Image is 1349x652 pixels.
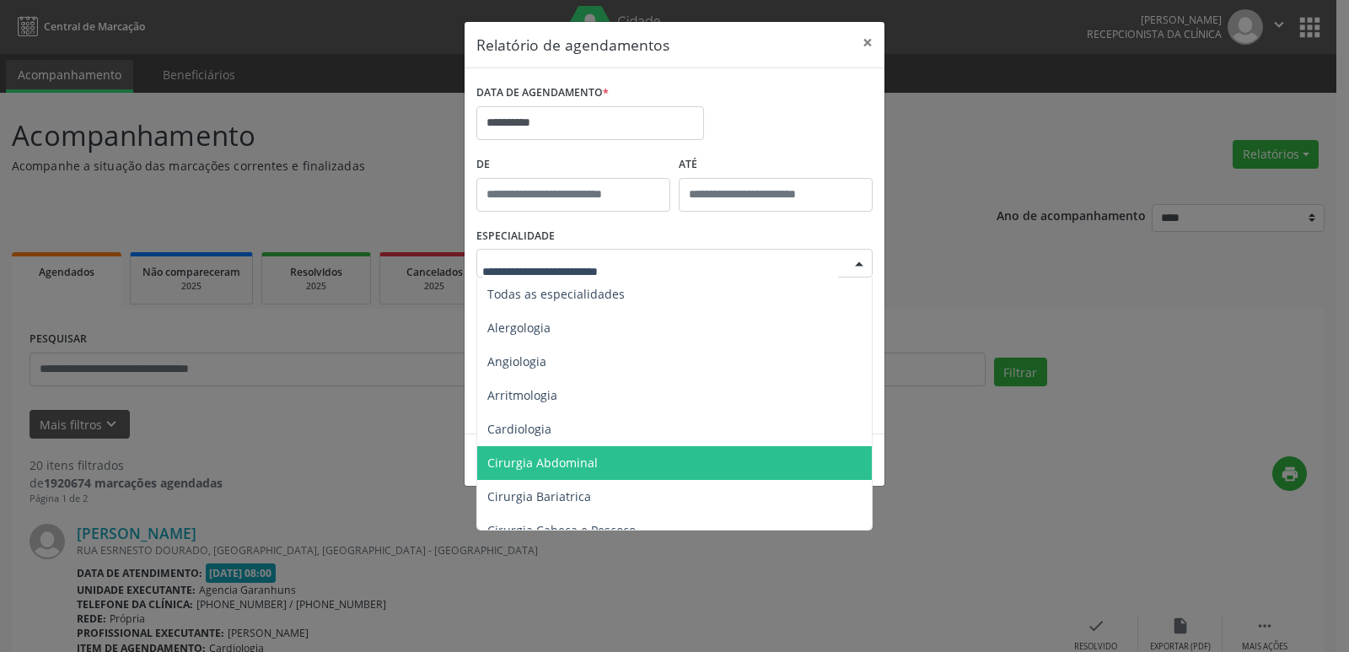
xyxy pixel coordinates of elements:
[487,455,598,471] span: Cirurgia Abdominal
[487,286,625,302] span: Todas as especialidades
[476,224,555,250] label: ESPECIALIDADE
[679,152,873,178] label: ATÉ
[476,80,609,106] label: DATA DE AGENDAMENTO
[487,488,591,504] span: Cirurgia Bariatrica
[487,353,546,369] span: Angiologia
[487,320,551,336] span: Alergologia
[476,152,670,178] label: De
[487,421,551,437] span: Cardiologia
[487,522,636,538] span: Cirurgia Cabeça e Pescoço
[476,34,669,56] h5: Relatório de agendamentos
[487,387,557,403] span: Arritmologia
[851,22,884,63] button: Close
